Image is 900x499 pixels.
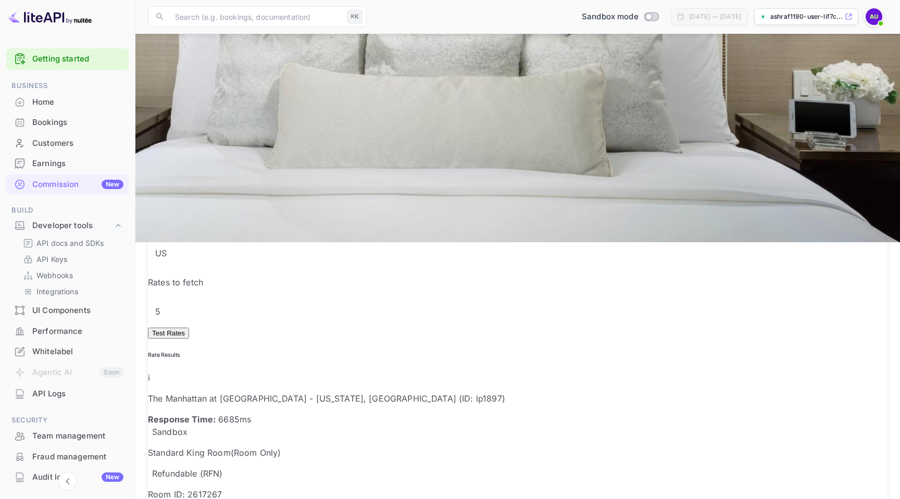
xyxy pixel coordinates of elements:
div: Home [6,92,129,113]
div: Developer tools [6,217,129,235]
a: CommissionNew [6,174,129,194]
div: New [102,180,123,189]
div: Performance [32,326,123,338]
a: UI Components [6,301,129,320]
div: Bookings [6,113,129,133]
div: API Logs [32,388,123,400]
div: CommissionNew [6,174,129,195]
div: [DATE] — [DATE] [689,12,741,21]
a: Audit logsNew [6,467,129,486]
span: Refundable (RFN) [148,468,227,479]
div: Customers [6,133,129,154]
div: Whitelabel [32,346,123,358]
div: Whitelabel [6,342,129,362]
p: ashraf1190-user-lif7c.... [770,12,843,21]
p: Webhooks [36,270,73,281]
span: Build [6,205,129,216]
p: Rates to fetch [148,276,888,289]
div: API docs and SDKs [19,235,124,251]
h6: Rate Results [148,352,888,358]
div: New [102,472,123,482]
div: Earnings [32,158,123,170]
span: Business [6,80,129,92]
div: Team management [6,426,129,446]
div: UI Components [6,301,129,321]
p: Integrations [36,286,78,297]
div: API Logs [6,384,129,404]
div: API Keys [19,252,124,267]
a: Customers [6,133,129,153]
p: API docs and SDKs [36,238,104,248]
div: Switch to Production mode [578,11,662,23]
div: Fraud management [32,451,123,463]
span: Security [6,415,129,426]
div: Audit logs [32,471,123,483]
div: Integrations [19,284,124,299]
div: Getting started [6,48,129,70]
div: ⌘K [347,10,362,23]
p: API Keys [36,254,67,265]
a: API docs and SDKs [23,238,120,248]
p: The Manhattan at [GEOGRAPHIC_DATA] - [US_STATE], [GEOGRAPHIC_DATA] (ID: lp1897) [148,392,888,405]
div: Team management [32,430,123,442]
div: Customers [32,138,123,149]
button: Test Rates [148,328,189,339]
a: Home [6,92,129,111]
div: Earnings [6,154,129,174]
a: Earnings [6,154,129,173]
div: Developer tools [32,220,113,232]
p: Standard King Room ( Room Only ) [148,446,888,459]
button: Collapse navigation [58,472,77,491]
a: API Logs [6,384,129,403]
a: Webhooks [23,270,120,281]
div: Home [32,96,123,108]
div: Webhooks [19,268,124,283]
a: API Keys [23,254,120,265]
img: LiteAPI logo [8,8,92,25]
span: Sandbox mode [582,11,639,23]
p: 6685ms [148,413,888,438]
a: Performance [6,321,129,341]
img: Ashraf1190 User [866,8,882,25]
a: Integrations [23,286,120,297]
a: Fraud management [6,447,129,466]
div: Audit logsNew [6,467,129,488]
a: Getting started [32,53,123,65]
input: Search (e.g. bookings, documentation) [169,6,343,27]
div: Performance [6,321,129,342]
p: i [148,371,888,384]
div: Fraud management [6,447,129,467]
div: UI Components [32,305,123,317]
div: Bookings [32,117,123,129]
span: Sandbox [148,427,192,437]
a: Team management [6,426,129,445]
strong: Response Time: [148,414,216,425]
a: Whitelabel [6,342,129,361]
div: Commission [32,179,123,191]
a: Bookings [6,113,129,132]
